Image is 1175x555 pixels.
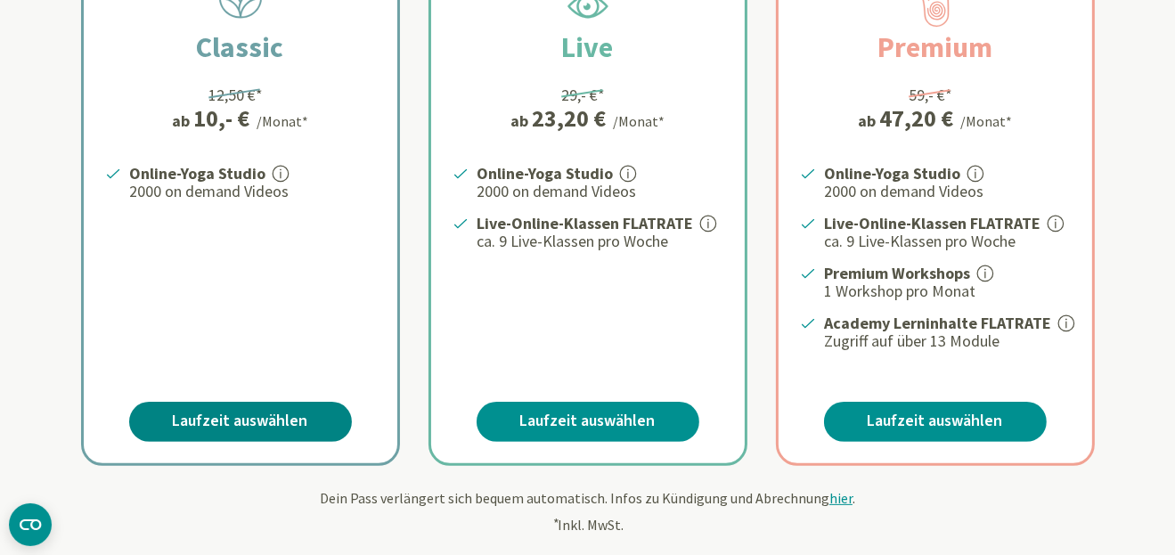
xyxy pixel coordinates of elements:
a: Laufzeit auswählen [477,402,699,442]
p: ca. 9 Live-Klassen pro Woche [825,231,1071,252]
strong: Live-Online-Klassen FLATRATE [477,213,694,233]
strong: Academy Lerninhalte FLATRATE [825,313,1052,333]
strong: Online-Yoga Studio [477,163,614,184]
div: 47,20 € [879,107,953,130]
div: Dein Pass verlängert sich bequem automatisch. Infos zu Kündigung und Abrechnung . Inkl. MwSt. [67,487,1109,535]
span: hier [829,489,853,507]
div: 59,- €* [909,83,952,107]
strong: Premium Workshops [825,263,971,283]
p: 2000 on demand Videos [477,181,723,202]
div: 12,50 €* [208,83,263,107]
div: 23,20 € [532,107,606,130]
p: ca. 9 Live-Klassen pro Woche [477,231,723,252]
span: ab [172,109,193,133]
span: ab [858,109,879,133]
h2: Classic [154,26,327,69]
a: Laufzeit auswählen [824,402,1047,442]
strong: Live-Online-Klassen FLATRATE [825,213,1041,233]
div: /Monat* [613,110,665,132]
p: 2000 on demand Videos [130,181,376,202]
div: 10,- € [193,107,249,130]
div: /Monat* [257,110,308,132]
p: 1 Workshop pro Monat [825,281,1071,302]
strong: Online-Yoga Studio [130,163,266,184]
p: 2000 on demand Videos [825,181,1071,202]
span: ab [510,109,532,133]
div: /Monat* [960,110,1012,132]
div: 29,- €* [561,83,605,107]
h2: Live [519,26,657,69]
strong: Online-Yoga Studio [825,163,961,184]
button: CMP-Widget öffnen [9,503,52,546]
a: Laufzeit auswählen [129,402,352,442]
h2: Premium [835,26,1035,69]
p: Zugriff auf über 13 Module [825,331,1071,352]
